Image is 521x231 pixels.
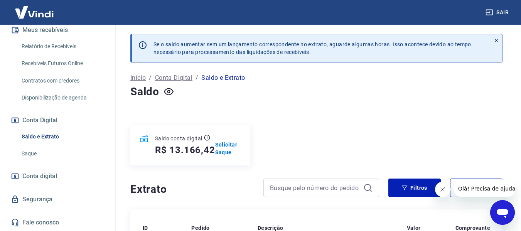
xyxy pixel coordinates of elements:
a: Contratos com credores [19,73,106,89]
iframe: Botão para abrir a janela de mensagens [490,200,515,225]
a: Fale conosco [9,214,106,231]
a: Relatório de Recebíveis [19,39,106,54]
a: Segurança [9,191,106,208]
button: Sair [484,5,512,20]
p: Se o saldo aumentar sem um lançamento correspondente no extrato, aguarde algumas horas. Isso acon... [153,40,471,56]
iframe: Mensagem da empresa [454,180,515,197]
a: Saque [19,146,106,162]
p: Saldo e Extrato [201,73,245,83]
p: Saldo conta digital [155,135,202,142]
h4: Extrato [130,182,254,197]
button: Exportar [450,179,502,197]
p: / [196,73,198,83]
a: Conta digital [9,168,106,185]
input: Busque pelo número do pedido [270,182,360,194]
span: Conta digital [22,171,57,182]
a: Recebíveis Futuros Online [19,56,106,71]
a: Início [130,73,146,83]
button: Filtros [388,179,441,197]
a: Saldo e Extrato [19,129,106,145]
a: Conta Digital [155,73,192,83]
h5: R$ 13.166,42 [155,144,215,156]
img: Vindi [9,0,59,24]
iframe: Fechar mensagem [435,182,450,197]
a: Solicitar Saque [215,141,241,156]
button: Conta Digital [9,112,106,129]
p: / [149,73,152,83]
a: Disponibilização de agenda [19,90,106,106]
button: Meus recebíveis [9,22,106,39]
span: Olá! Precisa de ajuda? [5,5,65,12]
h4: Saldo [130,84,159,99]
